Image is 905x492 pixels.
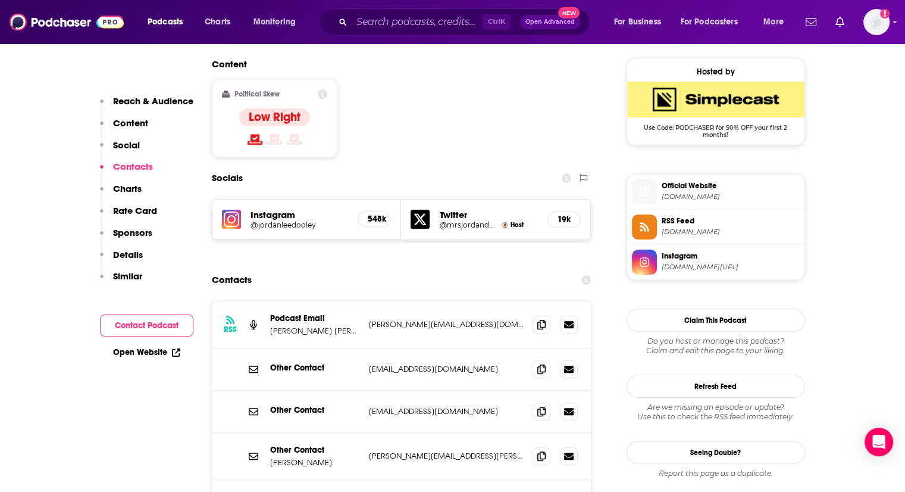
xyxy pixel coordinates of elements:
[614,14,661,30] span: For Business
[763,14,784,30] span: More
[270,445,359,455] p: Other Contact
[270,405,359,415] p: Other Contact
[222,210,241,229] img: iconImage
[662,251,800,261] span: Instagram
[627,67,804,77] div: Hosted by
[368,214,381,224] h5: 548k
[662,192,800,201] span: siriusxm.com
[627,117,804,139] span: Use Code: PODCHASER for 50% OFF your first 2 months!
[253,14,296,30] span: Monitoring
[330,8,602,36] div: Search podcasts, credits, & more...
[632,214,800,239] a: RSS Feed[DOMAIN_NAME]
[502,222,508,228] img: Jordan Lee Dooley
[662,180,800,191] span: Official Website
[627,337,805,346] span: Do you host or manage this podcast?
[100,161,153,183] button: Contacts
[525,19,575,25] span: Open Advanced
[863,9,890,35] img: User Profile
[113,347,180,357] a: Open Website
[245,13,311,32] button: open menu
[627,82,804,138] a: SimpleCast Deal: Use Code: PODCHASER for 50% OFF your first 2 months!
[801,12,821,32] a: Show notifications dropdown
[865,428,893,456] div: Open Intercom Messenger
[212,58,582,70] h2: Content
[270,313,359,323] p: Podcast Email
[224,325,237,334] h3: RSS
[139,13,198,32] button: open menu
[113,205,157,216] p: Rate Card
[662,216,800,226] span: RSS Feed
[113,270,142,282] p: Similar
[627,337,805,356] div: Claim and edit this page to your liking.
[212,167,243,189] h2: Socials
[369,364,524,374] p: [EMAIL_ADDRESS][DOMAIN_NAME]
[100,95,193,117] button: Reach & Audience
[755,13,798,32] button: open menu
[627,403,805,422] div: Are we missing an episode or update? Use this to check the RSS feed immediately.
[113,161,153,172] p: Contacts
[627,82,804,117] img: SimpleCast Deal: Use Code: PODCHASER for 50% OFF your first 2 months!
[369,319,524,329] p: [PERSON_NAME][EMAIL_ADDRESS][DOMAIN_NAME]
[558,7,580,18] span: New
[270,457,359,468] p: [PERSON_NAME]
[113,95,193,107] p: Reach & Audience
[205,14,230,30] span: Charts
[113,249,143,260] p: Details
[673,13,755,32] button: open menu
[352,13,483,32] input: Search podcasts, credits, & more...
[212,269,252,291] h2: Contacts
[100,249,143,271] button: Details
[100,227,152,249] button: Sponsors
[662,228,800,236] span: feeds.simplecast.com
[606,13,676,32] button: open menu
[113,227,152,238] p: Sponsors
[627,309,805,332] button: Claim This Podcast
[520,15,580,29] button: Open AdvancedNew
[483,14,511,30] span: Ctrl K
[250,220,349,229] a: @jordanleedooley
[627,441,805,464] a: Seeing Double?
[270,326,359,336] p: [PERSON_NAME] [PERSON_NAME]
[439,209,538,220] h5: Twitter
[113,117,148,129] p: Content
[234,90,280,98] h2: Political Skew
[632,179,800,204] a: Official Website[DOMAIN_NAME]
[627,469,805,478] div: Report this page as a duplicate.
[863,9,890,35] span: Logged in as shcarlos
[662,263,800,272] span: instagram.com/jordanleedooley
[148,14,183,30] span: Podcasts
[100,183,142,205] button: Charts
[113,139,140,151] p: Social
[100,139,140,161] button: Social
[100,270,142,292] button: Similar
[270,363,359,373] p: Other Contact
[10,11,124,33] img: Podchaser - Follow, Share and Rate Podcasts
[632,250,800,275] a: Instagram[DOMAIN_NAME][URL]
[369,406,524,416] p: [EMAIL_ADDRESS][DOMAIN_NAME]
[681,14,738,30] span: For Podcasters
[100,314,193,337] button: Contact Podcast
[863,9,890,35] button: Show profile menu
[627,375,805,398] button: Refresh Feed
[511,221,524,229] span: Host
[369,451,524,461] p: [PERSON_NAME][EMAIL_ADDRESS][PERSON_NAME][DOMAIN_NAME]
[880,9,890,18] svg: Add a profile image
[100,117,148,139] button: Content
[558,214,571,225] h5: 19k
[113,183,142,194] p: Charts
[831,12,849,32] a: Show notifications dropdown
[100,205,157,227] button: Rate Card
[250,209,349,220] h5: Instagram
[439,220,496,229] a: @mrsjordandooley
[249,110,300,124] h4: Low Right
[197,13,237,32] a: Charts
